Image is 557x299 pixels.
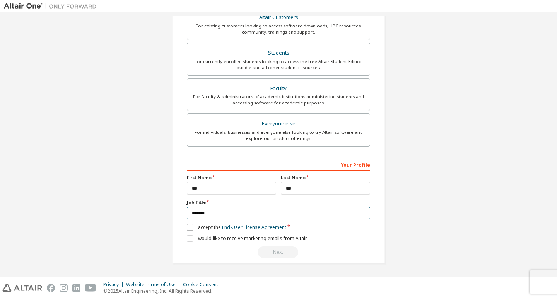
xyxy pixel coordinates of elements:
[192,129,365,142] div: For individuals, businesses and everyone else looking to try Altair software and explore our prod...
[192,94,365,106] div: For faculty & administrators of academic institutions administering students and accessing softwa...
[103,282,126,288] div: Privacy
[192,83,365,94] div: Faculty
[192,12,365,23] div: Altair Customers
[192,23,365,35] div: For existing customers looking to access software downloads, HPC resources, community, trainings ...
[222,224,286,231] a: End-User License Agreement
[187,158,370,171] div: Your Profile
[192,58,365,71] div: For currently enrolled students looking to access the free Altair Student Edition bundle and all ...
[187,235,307,242] label: I would like to receive marketing emails from Altair
[126,282,183,288] div: Website Terms of Use
[72,284,80,292] img: linkedin.svg
[281,174,370,181] label: Last Name
[192,118,365,129] div: Everyone else
[187,174,276,181] label: First Name
[85,284,96,292] img: youtube.svg
[4,2,101,10] img: Altair One
[103,288,223,294] p: © 2025 Altair Engineering, Inc. All Rights Reserved.
[183,282,223,288] div: Cookie Consent
[60,284,68,292] img: instagram.svg
[187,224,286,231] label: I accept the
[192,48,365,58] div: Students
[2,284,42,292] img: altair_logo.svg
[47,284,55,292] img: facebook.svg
[187,246,370,258] div: Read and acccept EULA to continue
[187,199,370,205] label: Job Title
